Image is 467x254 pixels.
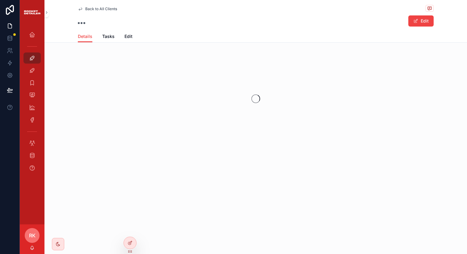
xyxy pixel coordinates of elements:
span: Tasks [102,33,115,40]
span: RK [29,232,36,239]
a: Tasks [102,31,115,43]
a: Details [78,31,92,43]
span: Back to All Clients [85,6,117,11]
button: Edit [408,15,434,27]
a: Edit [124,31,133,43]
img: App logo [23,9,41,16]
span: Edit [124,33,133,40]
div: scrollable content [20,25,44,181]
a: Back to All Clients [78,6,117,11]
span: Details [78,33,92,40]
